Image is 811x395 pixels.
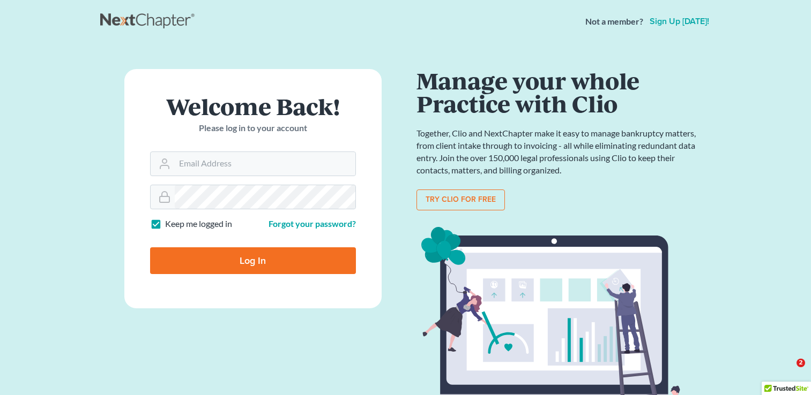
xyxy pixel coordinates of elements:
input: Email Address [175,152,355,176]
p: Together, Clio and NextChapter make it easy to manage bankruptcy matters, from client intake thro... [416,127,701,176]
input: Log In [150,247,356,274]
p: Please log in to your account [150,122,356,134]
iframe: Intercom live chat [775,359,800,384]
a: Forgot your password? [269,218,356,229]
span: 2 [797,359,805,367]
a: Try clio for free [416,189,505,211]
label: Keep me logged in [165,218,232,230]
strong: Not a member? [585,16,643,28]
h1: Welcome Back! [150,95,356,118]
a: Sign up [DATE]! [648,17,711,26]
h1: Manage your whole Practice with Clio [416,69,701,115]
